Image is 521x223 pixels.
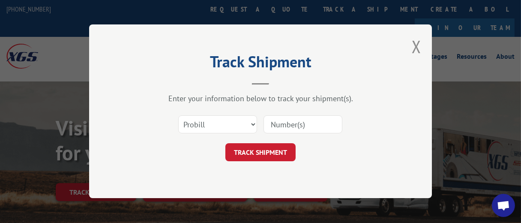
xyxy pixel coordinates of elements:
[492,194,515,217] div: Open chat
[412,35,421,58] button: Close modal
[225,144,296,162] button: TRACK SHIPMENT
[263,116,342,134] input: Number(s)
[132,94,389,104] div: Enter your information below to track your shipment(s).
[132,56,389,72] h2: Track Shipment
